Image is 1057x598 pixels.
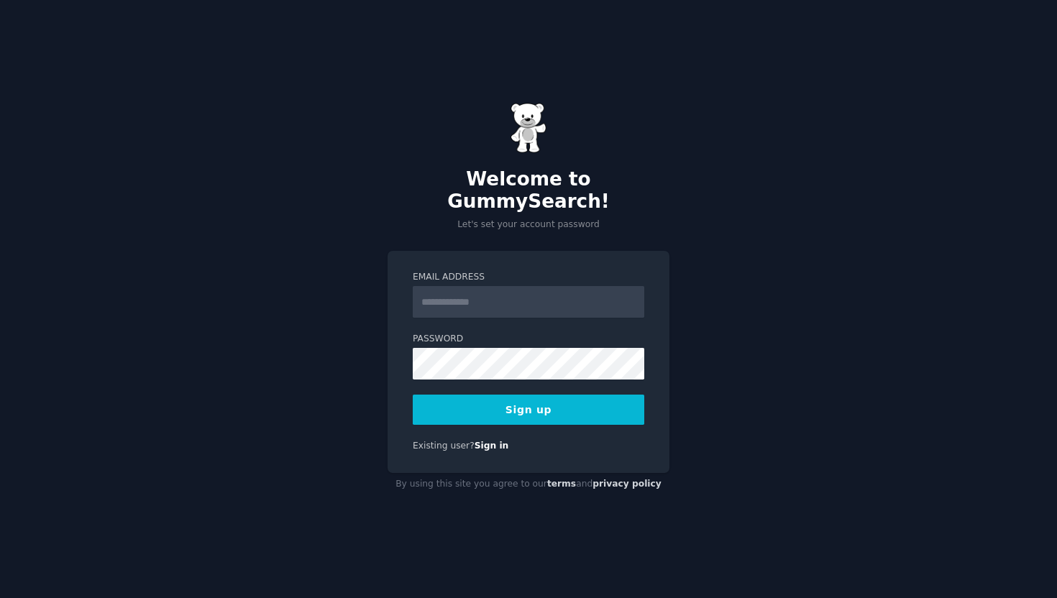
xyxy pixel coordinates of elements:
label: Password [413,333,644,346]
h2: Welcome to GummySearch! [388,168,669,213]
a: privacy policy [592,479,662,489]
button: Sign up [413,395,644,425]
label: Email Address [413,271,644,284]
a: Sign in [475,441,509,451]
p: Let's set your account password [388,218,669,231]
div: By using this site you agree to our and [388,473,669,496]
img: Gummy Bear [511,103,546,153]
span: Existing user? [413,441,475,451]
a: terms [547,479,576,489]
